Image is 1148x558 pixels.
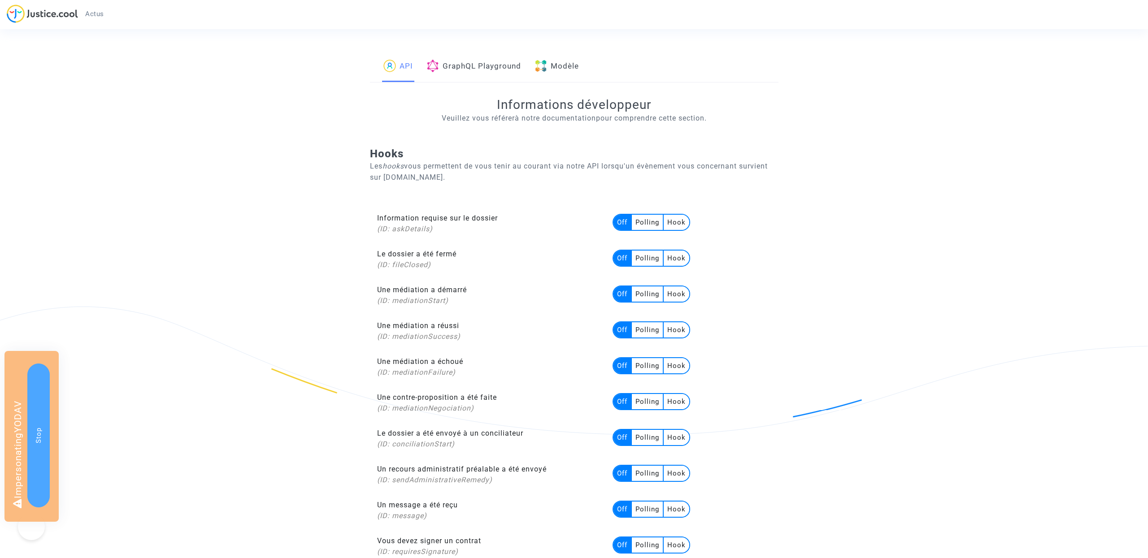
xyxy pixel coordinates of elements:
[35,428,43,443] span: Stop
[613,358,632,373] multi-toggle-item: Off
[377,475,604,485] div: (ID: sendAdministrativeRemedy)
[370,242,604,277] td: Le dossier a été fermé
[377,295,604,306] div: (ID: mediationStart)
[370,349,604,385] td: Une médiation a échoué
[664,430,689,445] multi-toggle-item: Hook
[664,466,689,481] multi-toggle-item: Hook
[383,60,396,72] img: icon-passager.svg
[377,510,604,521] div: (ID: message)
[85,10,104,18] span: Actus
[613,251,632,266] multi-toggle-item: Off
[664,537,689,553] multi-toggle-item: Hook
[370,421,604,457] td: Le dossier a été envoyé à un conciliateur
[377,546,604,557] div: (ID: requiresSignature)
[664,502,689,517] multi-toggle-item: Hook
[664,215,689,230] multi-toggle-item: Hook
[632,537,664,553] multi-toggle-item: Polling
[27,363,50,507] button: Stop
[377,439,604,450] div: (ID: conciliationStart)
[426,60,439,72] img: graphql.png
[664,394,689,409] multi-toggle-item: Hook
[370,97,778,112] h2: Informations développeur
[613,215,632,230] multi-toggle-item: Off
[632,394,664,409] multi-toggle-item: Polling
[370,457,604,493] td: Un recours administratif préalable a été envoyé
[632,322,664,337] multi-toggle-item: Polling
[7,4,78,23] img: jc-logo.svg
[613,430,632,445] multi-toggle-item: Off
[632,466,664,481] multi-toggle-item: Polling
[426,52,521,82] a: GraphQL Playground
[377,260,604,270] div: (ID: fileClosed)
[613,286,632,302] multi-toggle-item: Off
[370,313,604,349] td: Une médiation a réussi
[370,160,778,183] p: Les vous permettent de vous tenir au courant via notre API lorsqu'un évènement vous concernant su...
[632,358,664,373] multi-toggle-item: Polling
[613,322,632,337] multi-toggle-item: Off
[535,60,547,72] img: blocks.png
[383,52,413,82] a: API
[377,403,604,414] div: (ID: mediationNegociation)
[613,466,632,481] multi-toggle-item: Off
[377,224,604,234] div: (ID: askDetails)
[515,114,596,122] a: à notre documentation
[664,358,689,373] multi-toggle-item: Hook
[370,206,604,242] td: Information requise sur le dossier
[664,251,689,266] multi-toggle-item: Hook
[370,385,604,421] td: Une contre-proposition a été faite
[370,277,604,313] td: Une médiation a démarré
[78,7,111,21] a: Actus
[613,394,632,409] multi-toggle-item: Off
[632,502,664,517] multi-toggle-item: Polling
[632,215,664,230] multi-toggle-item: Polling
[535,52,579,82] a: Modèle
[4,351,59,522] div: Impersonating
[377,367,604,378] div: (ID: mediationFailure)
[632,286,664,302] multi-toggle-item: Polling
[18,513,45,540] iframe: Help Scout Beacon - Open
[613,537,632,553] multi-toggle-item: Off
[370,147,404,160] b: Hooks
[632,251,664,266] multi-toggle-item: Polling
[664,322,689,337] multi-toggle-item: Hook
[664,286,689,302] multi-toggle-item: Hook
[613,502,632,517] multi-toggle-item: Off
[383,162,404,170] i: hooks
[370,112,778,124] p: Veuillez vous référer pour comprendre cette section.
[632,430,664,445] multi-toggle-item: Polling
[370,493,604,528] td: Un message a été reçu
[377,331,604,342] div: (ID: mediationSuccess)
